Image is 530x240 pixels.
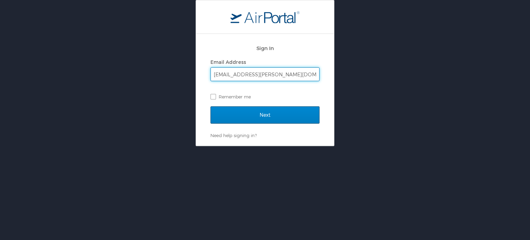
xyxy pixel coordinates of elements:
label: Remember me [210,92,320,102]
input: Next [210,106,320,124]
a: Need help signing in? [210,133,257,138]
h2: Sign In [210,44,320,52]
label: Email Address [210,59,246,65]
img: logo [230,11,300,23]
